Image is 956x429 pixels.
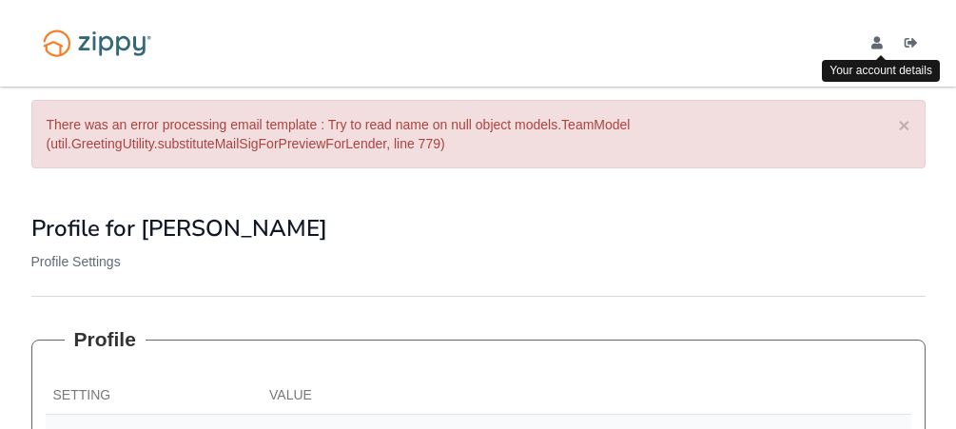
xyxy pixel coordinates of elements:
div: There was an error processing email template : Try to read name on null object models.TeamModel (... [31,100,926,168]
th: Value [262,378,911,415]
button: × [898,115,909,135]
p: Profile Settings [31,252,926,271]
legend: Profile [65,325,146,354]
div: Your account details [822,60,940,82]
h1: Profile for [PERSON_NAME] [31,216,926,241]
a: edit profile [871,36,890,55]
img: Logo [31,21,163,66]
a: Log out [905,36,926,55]
th: Setting [46,378,263,415]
